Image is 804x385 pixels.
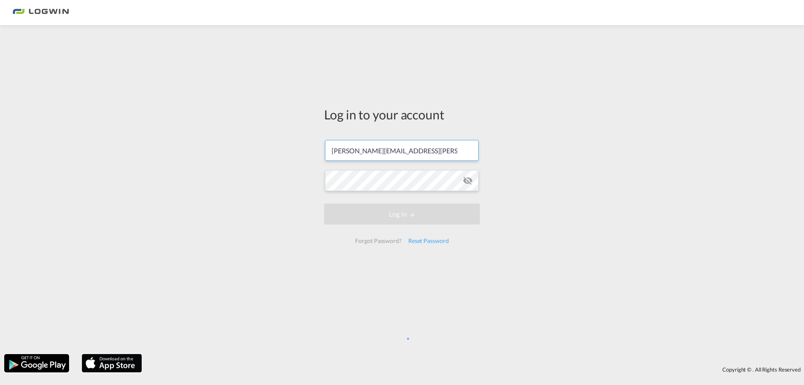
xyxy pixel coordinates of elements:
[463,176,473,186] md-icon: icon-eye-off
[81,353,143,373] img: apple.png
[352,233,405,248] div: Forgot Password?
[3,353,70,373] img: google.png
[324,106,480,123] div: Log in to your account
[146,362,804,377] div: Copyright © . All Rights Reserved
[324,204,480,225] button: LOGIN
[325,140,479,161] input: Enter email/phone number
[405,233,452,248] div: Reset Password
[13,3,69,22] img: bc73a0e0d8c111efacd525e4c8ad7d32.png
